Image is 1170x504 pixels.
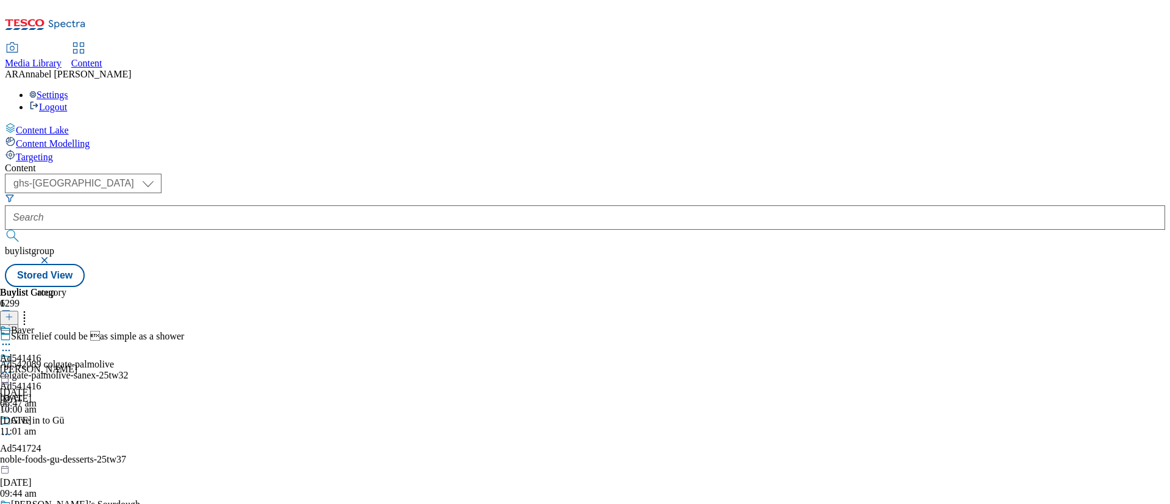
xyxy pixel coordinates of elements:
[5,58,62,68] span: Media Library
[5,136,1165,149] a: Content Modelling
[71,43,102,69] a: Content
[18,69,131,79] span: Annabel [PERSON_NAME]
[16,152,53,162] span: Targeting
[5,264,85,287] button: Stored View
[5,193,15,203] svg: Search Filters
[16,125,69,135] span: Content Lake
[16,138,90,149] span: Content Modelling
[5,122,1165,136] a: Content Lake
[5,205,1165,230] input: Search
[5,69,18,79] span: AR
[29,102,67,112] a: Logout
[29,90,68,100] a: Settings
[5,246,54,256] span: buylistgroup
[5,43,62,69] a: Media Library
[5,149,1165,163] a: Targeting
[71,58,102,68] span: Content
[11,325,34,336] div: Bayer
[5,163,1165,174] div: Content
[11,331,184,342] div: Skin relief could be as simple as a shower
